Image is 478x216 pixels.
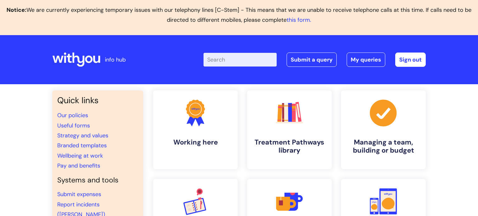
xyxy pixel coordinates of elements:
[57,122,90,129] a: Useful forms
[158,138,233,146] h4: Working here
[153,90,238,169] a: Working here
[252,138,327,155] h4: Treatment Pathways library
[57,162,100,169] a: Pay and benefits
[395,53,426,67] a: Sign out
[347,53,385,67] a: My queries
[7,6,26,14] b: Notice:
[57,142,107,149] a: Branded templates
[247,90,332,169] a: Treatment Pathways library
[204,53,277,67] input: Search
[57,152,103,159] a: Wellbeing at work
[57,112,88,119] a: Our policies
[341,90,426,169] a: Managing a team, building or budget
[57,132,108,139] a: Strategy and values
[5,5,473,25] p: We are currently experiencing temporary issues with our telephony lines [C-Stem] - This means tha...
[105,55,126,65] p: info hub
[57,95,138,105] h3: Quick links
[57,191,101,198] a: Submit expenses
[57,176,138,185] h4: Systems and tools
[287,53,337,67] a: Submit a query
[204,53,426,67] div: | -
[346,138,421,155] h4: Managing a team, building or budget
[287,16,311,24] a: this form.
